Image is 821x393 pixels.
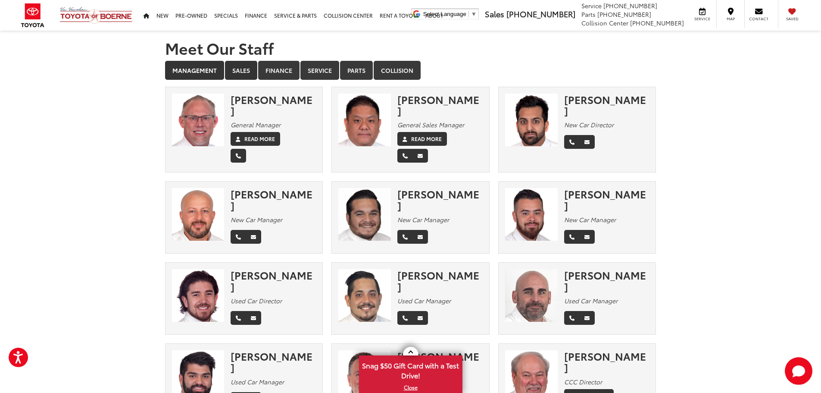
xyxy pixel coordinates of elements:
[172,269,225,322] img: David Padilla
[397,188,483,211] div: [PERSON_NAME]
[564,188,649,211] div: [PERSON_NAME]
[505,94,558,146] img: Aman Shiekh
[338,94,391,146] img: Tuan Tran
[59,6,133,24] img: Vic Vaughan Toyota of Boerne
[397,311,413,325] a: Phone
[231,94,316,116] div: [PERSON_NAME]
[564,230,580,244] a: Phone
[340,61,373,80] a: Parts
[172,94,225,146] img: Chris Franklin
[749,16,768,22] span: Contact
[231,311,246,325] a: Phone
[244,135,275,143] label: Read More
[581,19,628,27] span: Collision Center
[597,10,651,19] span: [PHONE_NUMBER]
[231,188,316,211] div: [PERSON_NAME]
[231,149,246,163] a: Phone
[785,357,812,385] svg: Start Chat
[397,120,464,129] em: General Sales Manager
[246,230,261,244] a: Email
[423,11,477,17] a: Select Language​
[581,1,602,10] span: Service
[165,39,656,57] h1: Meet Our Staff
[564,311,580,325] a: Phone
[338,269,391,322] img: Larry Horn
[785,357,812,385] button: Toggle Chat Window
[471,11,477,17] span: ▼
[564,296,618,305] em: Used Car Manager
[231,215,282,224] em: New Car Manager
[564,350,649,373] div: [PERSON_NAME]
[581,10,596,19] span: Parts
[412,230,428,244] a: Email
[564,269,649,292] div: [PERSON_NAME]
[505,188,558,241] img: Aaron Cooper
[165,61,224,80] a: Management
[338,188,391,241] img: Jerry Gomez
[721,16,740,22] span: Map
[231,230,246,244] a: Phone
[246,311,261,325] a: Email
[579,230,595,244] a: Email
[374,61,421,80] a: Collision
[231,377,284,386] em: Used Car Manager
[397,296,451,305] em: Used Car Manager
[423,11,466,17] span: Select Language
[397,215,449,224] em: New Car Manager
[579,135,595,149] a: Email
[231,269,316,292] div: [PERSON_NAME]
[505,269,558,322] img: Gregg Dickey
[231,296,282,305] em: Used Car Director
[231,132,280,146] a: Read More
[258,61,300,80] a: Finance
[564,377,602,386] em: CCC Director
[412,149,428,163] a: Email
[412,311,428,325] a: Email
[300,61,339,80] a: Service
[411,135,442,143] label: Read More
[397,132,447,146] a: Read More
[693,16,712,22] span: Service
[397,230,413,244] a: Phone
[172,188,225,241] img: Sam Abraham
[783,16,802,22] span: Saved
[165,61,656,81] div: Department Tabs
[360,356,462,383] span: Snag $50 Gift Card with a Test Drive!
[630,19,684,27] span: [PHONE_NUMBER]
[564,215,616,224] em: New Car Manager
[564,120,614,129] em: New Car Director
[564,94,649,116] div: [PERSON_NAME]
[485,8,504,19] span: Sales
[397,94,483,116] div: [PERSON_NAME]
[225,61,257,80] a: Sales
[603,1,657,10] span: [PHONE_NUMBER]
[564,135,580,149] a: Phone
[506,8,575,19] span: [PHONE_NUMBER]
[579,311,595,325] a: Email
[231,350,316,373] div: [PERSON_NAME]
[397,149,413,163] a: Phone
[231,120,281,129] em: General Manager
[397,269,483,292] div: [PERSON_NAME]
